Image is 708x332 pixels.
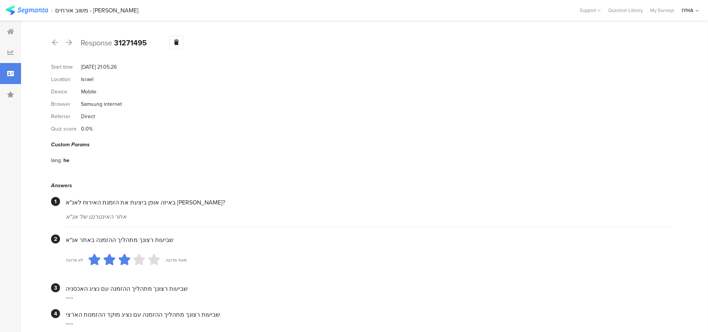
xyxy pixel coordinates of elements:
[51,141,672,149] div: Custom Params
[81,113,95,120] div: Direct
[81,63,117,71] div: [DATE] 21:05:26
[81,88,96,96] div: Mobile
[51,234,60,243] div: 2
[55,7,138,14] div: משוב אורחים - [PERSON_NAME]
[51,309,60,318] div: 4
[51,197,60,206] div: 1
[66,236,672,244] div: שביעות רצונך מתהליך ההזמנה באתר אנ"א
[51,113,81,120] div: Referrer
[63,156,69,164] div: he
[51,125,81,133] div: Quiz score
[580,5,601,16] div: Support
[646,7,678,14] a: My Surveys
[51,182,672,189] div: Answers
[66,293,672,302] div: ----
[66,212,672,221] div: אתר האינטרנט של אנ"א
[51,75,81,83] div: Location
[604,7,646,14] a: Question Library
[66,284,672,293] div: שביעות רצונך מתהליך ההזמנה עם נציג האכסניה
[51,6,52,15] div: |
[114,37,147,48] b: 31271495
[81,100,122,108] div: Samsung internet
[51,100,81,108] div: Browser
[51,88,81,96] div: Device
[66,319,672,327] div: ----
[165,257,186,263] div: מאוד מרוצה
[66,310,672,319] div: שביעות רצונך מתהליך ההזמנה עם נציג מוקד ההזמנות הארצי
[51,283,60,292] div: 3
[51,63,81,71] div: Start time
[66,198,672,207] div: באיזה אופן ביצעת את הזמנת האירוח לאנ"א [PERSON_NAME]?
[66,257,83,263] div: לא מרוצה
[81,75,93,83] div: Israel
[682,7,693,14] div: IYHA
[81,125,93,133] div: 0.0%
[81,37,112,48] span: Response
[51,156,63,164] div: lang:
[6,6,48,15] img: segmanta logo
